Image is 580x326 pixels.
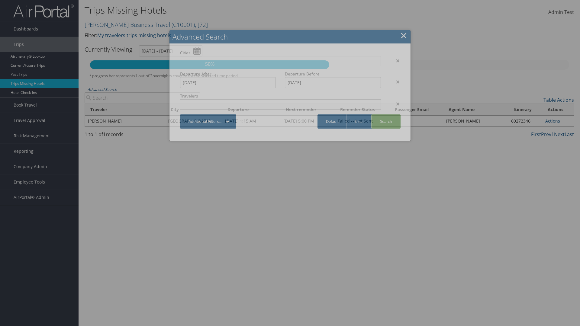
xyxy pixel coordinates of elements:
div: × [385,100,404,107]
a: Clear [346,114,372,129]
label: Departure Before [285,71,381,77]
label: Cities [180,50,381,56]
label: Departure After [180,71,276,77]
div: × [385,57,404,64]
h2: Advanced Search [169,30,411,43]
a: Close [400,29,407,41]
label: Travelers [180,93,381,99]
div: × [385,78,404,85]
a: Additional Filters... [180,114,236,129]
a: Default [317,114,347,129]
a: Search [371,114,401,129]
